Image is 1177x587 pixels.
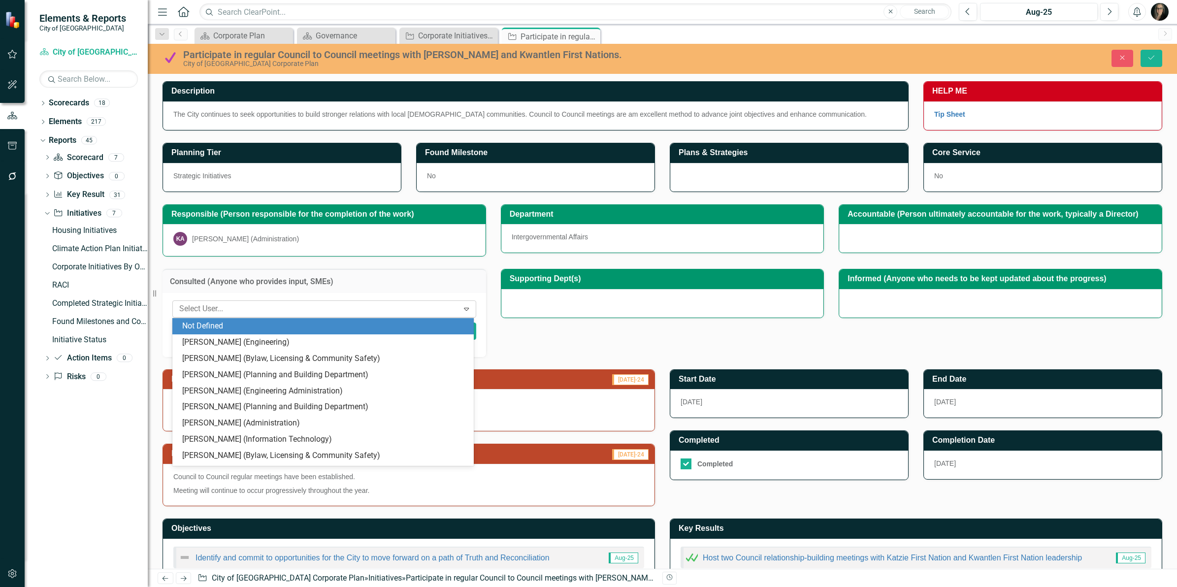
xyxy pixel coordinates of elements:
[182,353,468,364] div: [PERSON_NAME] (Bylaw, Licensing & Community Safety)
[914,7,935,15] span: Search
[983,6,1094,18] div: Aug-25
[52,335,148,344] div: Initiative Status
[934,459,956,467] span: [DATE]
[106,209,122,218] div: 7
[182,369,468,381] div: [PERSON_NAME] (Planning and Building Department)
[109,172,125,180] div: 0
[934,398,956,406] span: [DATE]
[52,281,148,290] div: RACI
[171,449,589,458] h3: External Monthly Update - will be posted on web - no confidential info
[39,47,138,58] a: City of [GEOGRAPHIC_DATA] Corporate Plan
[87,118,106,126] div: 217
[94,99,110,107] div: 18
[182,450,468,461] div: [PERSON_NAME] (Bylaw, Licensing & Community Safety)
[1116,553,1145,563] span: Aug-25
[612,374,649,385] span: [DATE]-24
[703,554,1082,562] a: Host two Council relationship-building meetings with Katzie First Nation and Kwantlen First Natio...
[171,87,903,96] h3: Description
[173,109,898,119] div: The City continues to seek opportunities to build stronger relations with local [DEMOGRAPHIC_DATA...
[686,552,698,563] img: Met
[53,353,111,364] a: Action Items
[197,573,655,584] div: » »
[49,135,76,146] a: Reports
[52,299,148,308] div: Completed Strategic Initiatives
[50,295,148,311] a: Completed Strategic Initiatives
[510,274,819,283] h3: Supporting Dept(s)
[50,259,148,275] a: Corporate Initiatives By Owner
[199,3,951,21] input: Search ClearPoint...
[679,148,903,157] h3: Plans & Strategies
[512,233,588,241] span: Intergovernmental Affairs
[50,314,148,329] a: Found Milestones and Core Services
[52,317,148,326] div: Found Milestones and Core Services
[418,30,495,42] div: Corporate Initiatives By Owner
[679,436,903,445] h3: Completed
[53,189,104,200] a: Key Result
[39,12,126,24] span: Elements & Reports
[182,337,468,348] div: [PERSON_NAME] (Engineering)
[213,30,291,42] div: Corporate Plan
[316,30,393,42] div: Governance
[50,332,148,348] a: Initiative Status
[183,60,728,67] div: City of [GEOGRAPHIC_DATA] Corporate Plan
[53,208,101,219] a: Initiatives
[425,148,650,157] h3: Found Milestone
[173,232,187,246] div: KA
[171,148,396,157] h3: Planning Tier
[182,321,468,332] div: Not Defined
[1151,3,1169,21] img: Natalie Kovach
[980,3,1098,21] button: Aug-25
[50,277,148,293] a: RACI
[183,49,728,60] div: Participate in regular Council to Council meetings with [PERSON_NAME] and Kwantlen First Nations.
[510,210,819,219] h3: Department
[681,398,702,406] span: [DATE]
[848,210,1157,219] h3: Accountable (Person ultimately accountable for the work, typically a Director)
[182,418,468,429] div: [PERSON_NAME] (Administration)
[53,371,85,383] a: Risks
[171,375,576,384] h3: Internal Monthly Update - can contain unpublished info
[81,136,97,144] div: 45
[163,50,178,65] img: Complete
[109,191,125,199] div: 31
[848,274,1157,283] h3: Informed (Anyone who needs to be kept updated about the progress)
[427,172,436,180] span: No
[679,375,903,384] h3: Start Date
[934,172,943,180] span: No
[182,434,468,445] div: [PERSON_NAME] (Information Technology)
[50,241,148,257] a: Climate Action Plan Initiatives
[173,472,644,484] p: Council to Council regular meetings have been established.
[49,116,82,128] a: Elements
[406,573,752,583] div: Participate in regular Council to Council meetings with [PERSON_NAME] and Kwantlen First Nations.
[521,31,598,43] div: Participate in regular Council to Council meetings with [PERSON_NAME] and Kwantlen First Nations.
[53,170,103,182] a: Objectives
[108,153,124,162] div: 7
[173,484,644,495] p: Meeting will continue to occur progressively throughout the year.
[679,524,1157,533] h3: Key Results
[932,436,1157,445] h3: Completion Date
[50,223,148,238] a: Housing Initiatives
[49,98,89,109] a: Scorecards
[182,386,468,397] div: [PERSON_NAME] (Engineering Administration)
[212,573,364,583] a: City of [GEOGRAPHIC_DATA] Corporate Plan
[52,262,148,271] div: Corporate Initiatives By Owner
[197,30,291,42] a: Corporate Plan
[170,277,479,286] h3: Consulted (Anyone who provides input, SMEs)
[52,226,148,235] div: Housing Initiatives
[196,554,550,562] a: Identify and commit to opportunities for the City to move forward on a path of Truth and Reconcil...
[932,148,1157,157] h3: Core Service
[368,573,402,583] a: Initiatives
[39,70,138,88] input: Search Below...
[192,234,299,244] div: [PERSON_NAME] (Administration)
[179,552,191,563] img: Not Defined
[39,24,126,32] small: City of [GEOGRAPHIC_DATA]
[932,375,1157,384] h3: End Date
[171,210,481,219] h3: Responsible (Person responsible for the completion of the work)
[171,524,650,533] h3: Objectives
[299,30,393,42] a: Governance
[402,30,495,42] a: Corporate Initiatives By Owner
[934,110,965,118] a: Tip Sheet
[932,87,1157,96] h3: HELP ME
[91,372,106,381] div: 0
[52,244,148,253] div: Climate Action Plan Initiatives
[182,401,468,413] div: [PERSON_NAME] (Planning and Building Department)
